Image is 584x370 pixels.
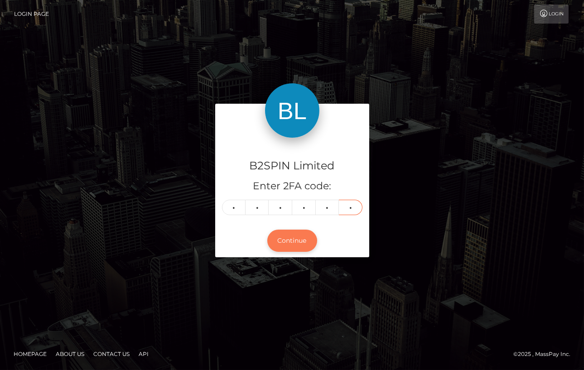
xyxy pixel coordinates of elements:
a: Contact Us [90,347,133,361]
img: B2SPIN Limited [265,83,319,138]
button: Continue [267,230,317,252]
a: About Us [52,347,88,361]
a: API [135,347,152,361]
a: Login [534,5,569,24]
div: © 2025 , MassPay Inc. [513,349,577,359]
h5: Enter 2FA code: [222,179,362,193]
h4: B2SPIN Limited [222,158,362,174]
a: Homepage [10,347,50,361]
a: Login Page [14,5,49,24]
